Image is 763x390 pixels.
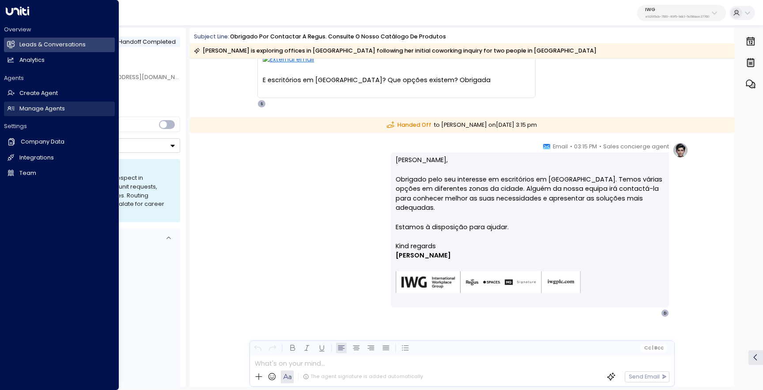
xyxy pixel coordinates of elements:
[652,345,653,351] span: |
[599,142,601,151] span: •
[19,89,58,98] h2: Create Agent
[21,138,64,146] h2: Company Data
[118,38,176,45] span: Handoff Completed
[19,169,36,178] h2: Team
[257,100,265,108] div: S
[637,5,726,21] button: IWGe92915cb-7661-49f5-9dc1-5c58aae37760
[672,142,688,158] img: profile-logo.png
[553,142,568,151] span: Email
[194,46,597,55] div: [PERSON_NAME] is exploring offices in [GEOGRAPHIC_DATA] following her initial coworking inquiry f...
[396,155,664,241] p: [PERSON_NAME], Obrigado pelo seu interesse em escritórios em [GEOGRAPHIC_DATA]. Temos várias opçõ...
[230,33,446,41] div: Obrigado por contactar a Regus. Consulte o nosso catálogo de produtos
[4,102,115,116] a: Manage Agents
[644,345,664,351] span: Cc Bcc
[645,7,709,12] p: IWG
[570,142,572,151] span: •
[190,117,734,133] div: to [PERSON_NAME] on [DATE] 3:15 pm
[4,26,115,34] h2: Overview
[194,33,229,40] span: Subject Line:
[267,343,278,354] button: Redo
[19,41,86,49] h2: Leads & Conversations
[4,151,115,165] a: Integrations
[661,309,669,317] div: D
[4,122,115,130] h2: Settings
[574,142,597,151] span: 03:15 PM
[396,242,436,251] span: Kind regards
[396,242,664,304] div: Signature
[396,271,581,294] img: AIorK4zU2Kz5WUNqa9ifSKC9jFH1hjwenjvh85X70KBOPduETvkeZu4OqG8oPuqbwvp3xfXcMQJCRtwYb-SG
[4,134,115,149] a: Company Data
[387,121,431,129] span: Handed Off
[4,53,115,68] a: Analytics
[641,344,667,352] button: Cc|Bcc
[603,142,669,151] span: Sales concierge agent
[263,55,530,66] img: External email
[19,105,65,113] h2: Manage Agents
[4,74,115,82] h2: Agents
[19,154,54,162] h2: Integrations
[252,343,263,354] button: Undo
[4,86,115,101] a: Create Agent
[19,56,45,64] h2: Analytics
[303,373,423,380] div: The agent signature is added automatically
[396,251,451,261] span: [PERSON_NAME]
[4,38,115,52] a: Leads & Conversations
[4,166,115,181] a: Team
[645,15,709,19] p: e92915cb-7661-49f5-9dc1-5c58aae37760
[263,76,530,85] div: E escritórios em [GEOGRAPHIC_DATA]? Que opções existem? Obrigada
